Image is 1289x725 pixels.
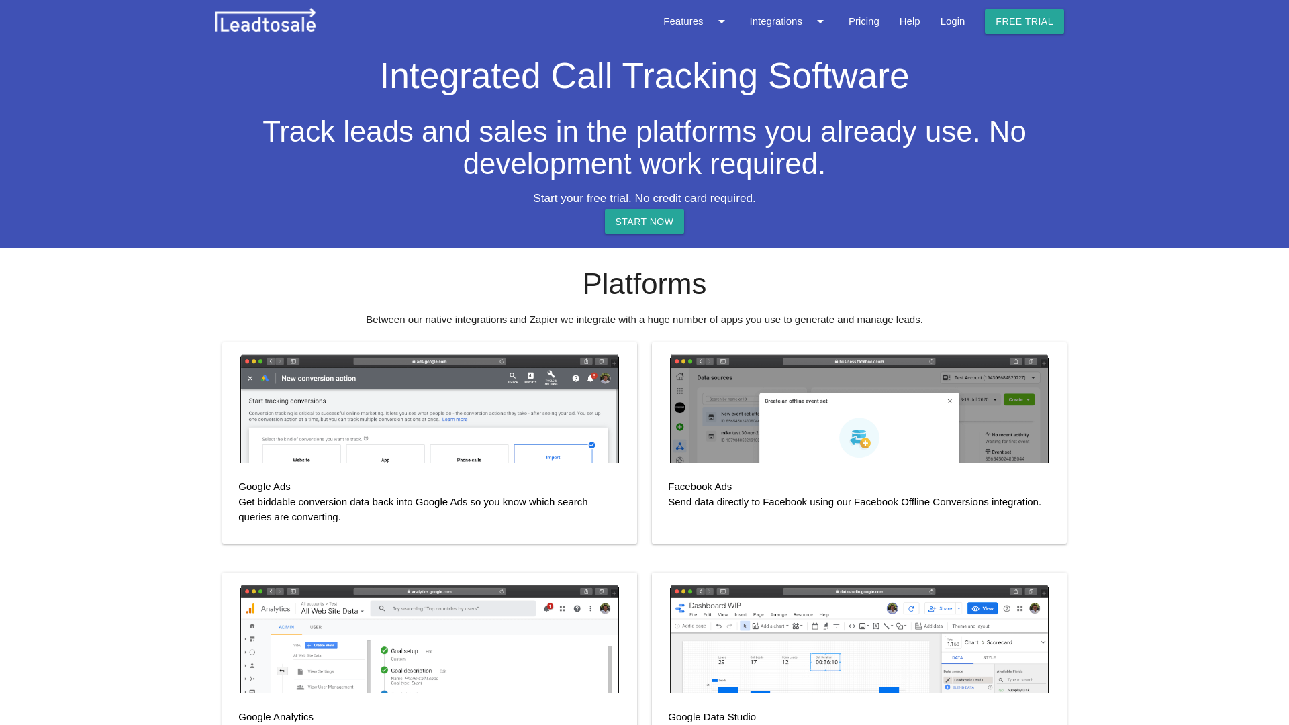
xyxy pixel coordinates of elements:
a: Google Ads Get biddable conversion data back into Google Ads so you know which search queries are... [222,342,637,544]
a: START NOW [605,209,685,234]
img: facebook-ads.png [652,342,1067,647]
h2: Track leads and sales in the platforms you already use. No development work required. [215,115,1074,180]
p: Send data directly to Facebook using our Facebook Offline Conversions integration. [668,495,1051,510]
strong: Google Analytics [238,711,314,722]
h2: Platforms [215,268,1074,300]
img: google-ads.png [222,342,637,647]
h1: Integrated Call Tracking Software [215,43,1074,96]
strong: Google Ads [238,481,291,492]
p: Get biddable conversion data back into Google Ads so you know which search queries are converting. [238,495,621,525]
p: Between our native integrations and Zapier we integrate with a huge number of apps you use to gen... [215,312,1074,328]
img: leadtosale.png [215,8,316,32]
a: Facebook Ads Send data directly to Facebook using our Facebook Offline Conversions integration. [652,342,1067,544]
a: Free trial [985,9,1064,34]
strong: Facebook Ads [668,481,732,492]
strong: Google Data Studio [668,711,756,722]
h5: Start your free trial. No credit card required. [215,192,1074,205]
